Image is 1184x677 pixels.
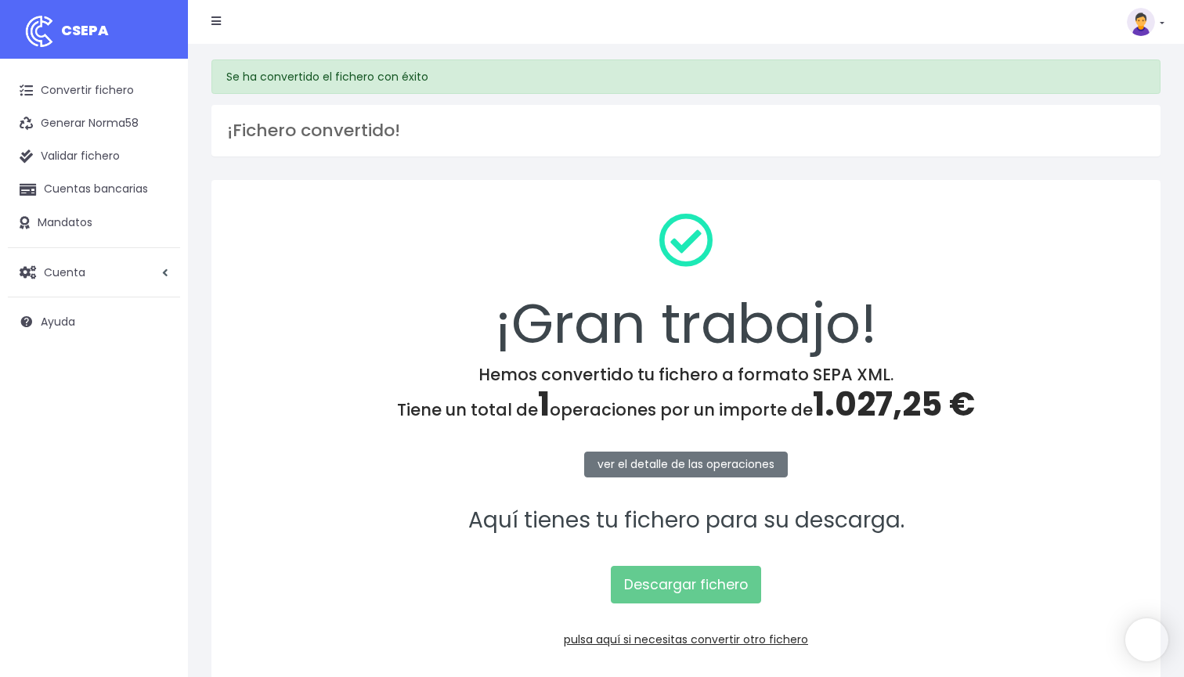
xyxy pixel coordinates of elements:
[232,503,1140,538] p: Aquí tienes tu fichero para su descarga.
[44,264,85,279] span: Cuenta
[232,365,1140,424] h4: Hemos convertido tu fichero a formato SEPA XML. Tiene un total de operaciones por un importe de
[8,173,180,206] a: Cuentas bancarias
[61,20,109,40] span: CSEPA
[41,314,75,329] span: Ayuda
[8,140,180,173] a: Validar fichero
[813,381,975,427] span: 1.027,25 €
[8,305,180,338] a: Ayuda
[211,59,1161,94] div: Se ha convertido el fichero con éxito
[8,107,180,140] a: Generar Norma58
[584,452,788,477] a: ver el detalle de las operaciones
[8,207,180,239] a: Mandatos
[8,74,180,107] a: Convertir fichero
[1127,8,1155,36] img: profile
[538,381,550,427] span: 1
[20,12,59,51] img: logo
[8,256,180,289] a: Cuenta
[611,566,761,603] a: Descargar fichero
[564,632,808,647] a: pulsa aquí si necesitas convertir otro fichero
[232,200,1140,365] div: ¡Gran trabajo!
[227,121,1145,141] h3: ¡Fichero convertido!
